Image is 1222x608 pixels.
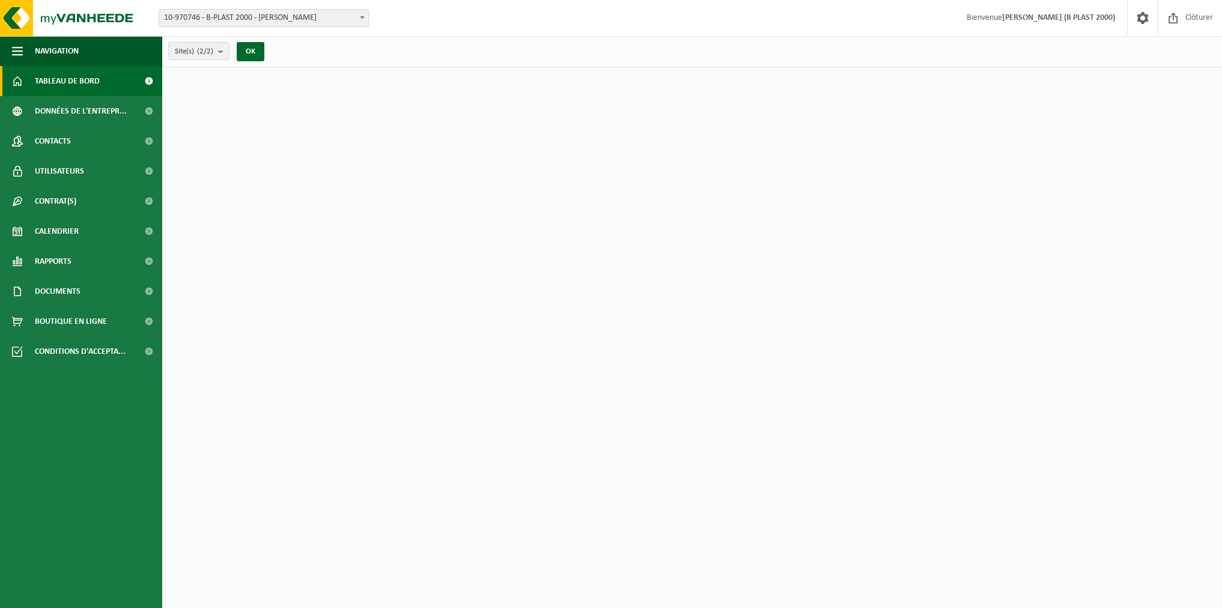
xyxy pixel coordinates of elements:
span: Contrat(s) [35,186,76,216]
span: 10-970746 - B-PLAST 2000 - Aurich [159,10,368,26]
span: Documents [35,276,81,306]
span: Contacts [35,126,71,156]
span: Calendrier [35,216,79,246]
span: Boutique en ligne [35,306,107,336]
button: OK [237,42,264,61]
span: Données de l'entrepr... [35,96,127,126]
button: Site(s)(2/2) [168,42,230,60]
span: Navigation [35,36,79,66]
strong: [PERSON_NAME] (B PLAST 2000) [1002,13,1115,22]
span: Conditions d'accepta... [35,336,126,366]
span: 10-970746 - B-PLAST 2000 - Aurich [159,9,369,27]
span: Rapports [35,246,71,276]
count: (2/2) [197,47,213,55]
span: Tableau de bord [35,66,100,96]
span: Utilisateurs [35,156,84,186]
span: Site(s) [175,43,213,61]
